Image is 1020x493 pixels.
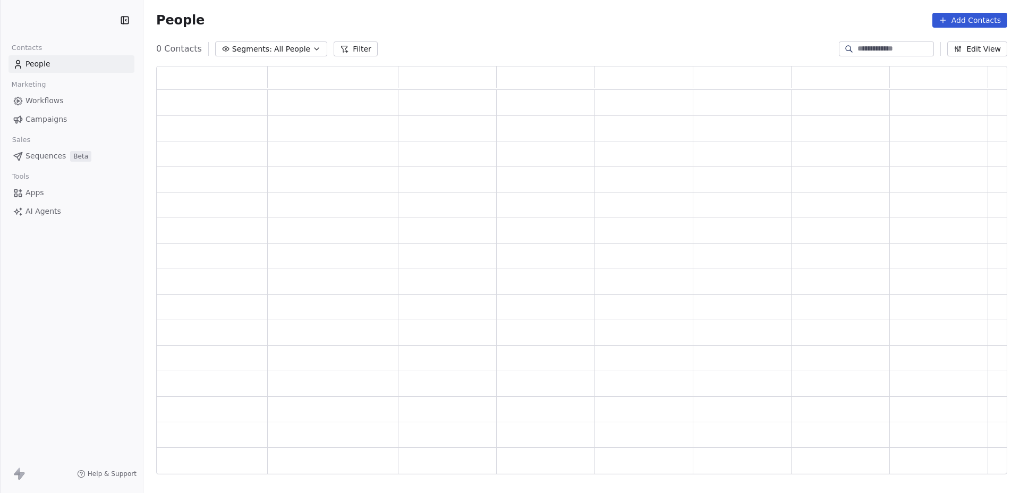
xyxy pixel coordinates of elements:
[70,151,91,162] span: Beta
[156,12,205,28] span: People
[156,43,202,55] span: 0 Contacts
[947,41,1007,56] button: Edit View
[232,44,272,55] span: Segments:
[8,111,134,128] a: Campaigns
[25,187,44,198] span: Apps
[8,203,134,220] a: AI Agents
[932,13,1007,28] button: Add Contacts
[25,59,50,70] span: People
[8,184,134,202] a: Apps
[274,44,310,55] span: All People
[25,151,66,162] span: Sequences
[8,147,134,165] a: SequencesBeta
[25,114,67,125] span: Campaigns
[25,206,61,217] span: AI Agents
[7,77,50,93] span: Marketing
[334,41,378,56] button: Filter
[7,132,35,148] span: Sales
[8,55,134,73] a: People
[8,92,134,110] a: Workflows
[88,470,137,478] span: Help & Support
[77,470,137,478] a: Help & Support
[7,169,33,185] span: Tools
[7,40,47,56] span: Contacts
[25,95,64,106] span: Workflows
